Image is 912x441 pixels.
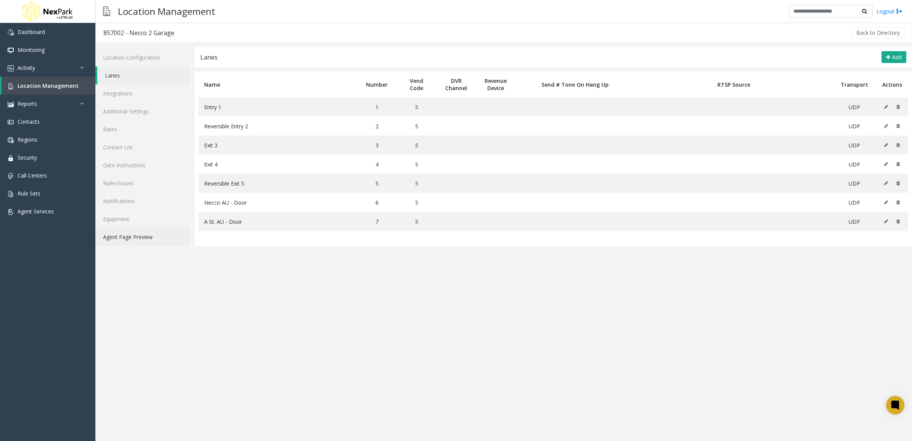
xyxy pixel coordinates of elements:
a: Location Management [2,77,95,95]
td: 3 [357,136,397,155]
img: 'icon' [8,83,14,89]
span: Rule Sets [18,190,40,197]
td: UDP [833,116,876,136]
td: 5 [397,212,437,231]
th: Name [198,71,357,97]
td: UDP [833,212,876,231]
span: Exit 4 [204,161,218,168]
span: Necco AU - Door [204,199,247,206]
th: Send # Tone On Hang Up [516,71,635,97]
td: UDP [833,97,876,116]
span: Agent Services [18,208,54,215]
img: 'icon' [8,29,14,36]
span: Call Centers [18,172,47,179]
td: 5 [397,136,437,155]
td: 1 [357,97,397,116]
td: 5 [397,116,437,136]
img: 'icon' [8,173,14,179]
th: Number [357,71,397,97]
a: Contact List [95,138,190,156]
button: Back to Directory [851,27,905,39]
img: 'icon' [8,191,14,197]
th: Vend Code [397,71,437,97]
td: 5 [397,193,437,212]
span: Location Management [18,82,79,89]
span: Contacts [18,118,40,125]
th: DVR Channel [437,71,476,97]
span: Activity [18,64,35,71]
td: 2 [357,116,397,136]
div: Lanes [200,52,218,62]
span: Add [892,53,902,61]
a: Equipment [95,210,190,228]
img: 'icon' [8,65,14,71]
td: 7 [357,212,397,231]
td: UDP [833,193,876,212]
span: Exit 3 [204,142,218,149]
img: 'icon' [8,137,14,143]
a: Location Configuration [95,48,190,66]
a: Integrations [95,84,190,102]
span: Monitoring [18,46,45,53]
td: 4 [357,155,397,174]
span: Reversible Exit 5 [204,180,244,187]
span: Reversible Entry 2 [204,123,248,130]
a: Logout [877,7,902,15]
img: 'icon' [8,209,14,215]
td: 5 [397,155,437,174]
a: Rules/Issues [95,174,190,192]
img: logout [896,7,902,15]
a: Notifications [95,192,190,210]
th: Revenue Device [476,71,516,97]
span: Regions [18,136,37,143]
img: 'icon' [8,47,14,53]
th: RTSP Source [635,71,833,97]
td: UDP [833,174,876,193]
td: 6 [357,193,397,212]
h3: Location Management [114,2,219,21]
td: UDP [833,136,876,155]
span: Dashboard [18,28,45,36]
span: Security [18,154,37,161]
span: Reports [18,100,37,107]
button: Add [881,51,906,63]
td: 5 [397,97,437,116]
a: Rates [95,120,190,138]
span: A St. AU - Door [204,218,242,225]
a: Agent Page Preview [95,228,190,246]
a: Gate Instructions [95,156,190,174]
img: pageIcon [103,2,110,21]
a: Additional Settings [95,102,190,120]
td: UDP [833,155,876,174]
img: 'icon' [8,155,14,161]
span: Entry 1 [204,103,221,111]
td: 5 [357,174,397,193]
img: 'icon' [8,119,14,125]
img: 'icon' [8,101,14,107]
td: 5 [397,174,437,193]
th: Actions [876,71,908,97]
th: Transport [833,71,876,97]
div: 857002 - Necco 2 Garage [103,28,174,38]
a: Lanes [97,66,190,84]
